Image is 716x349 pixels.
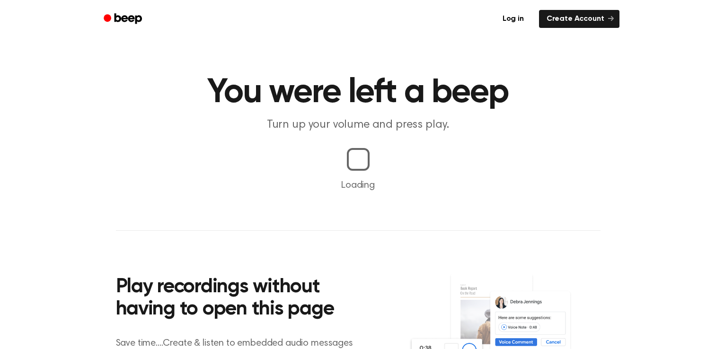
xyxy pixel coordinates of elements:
[11,178,705,192] p: Loading
[177,117,540,133] p: Turn up your volume and press play.
[116,276,371,321] h2: Play recordings without having to open this page
[539,10,619,28] a: Create Account
[493,8,533,30] a: Log in
[116,76,601,110] h1: You were left a beep
[97,10,150,28] a: Beep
